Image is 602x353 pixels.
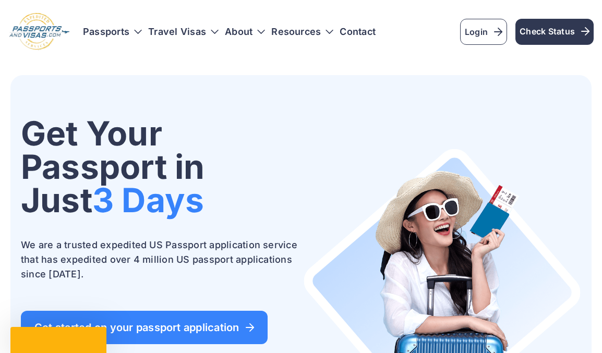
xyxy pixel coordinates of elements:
[21,238,299,282] p: We are a trusted expedited US Passport application service that has expedited over 4 million US p...
[271,27,333,37] h3: Resources
[465,26,502,38] span: Login
[34,322,254,333] span: Get started on your passport application
[8,13,70,51] img: Logo
[83,27,142,37] h3: Passports
[520,25,589,38] span: Check Status
[92,180,204,220] span: 3 Days
[21,311,268,344] a: Get started on your passport application
[515,19,594,45] a: Check Status
[340,27,376,37] a: Contact
[225,27,252,37] a: About
[148,27,219,37] h3: Travel Visas
[21,117,299,217] h1: Get Your Passport in Just
[460,19,507,45] a: Login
